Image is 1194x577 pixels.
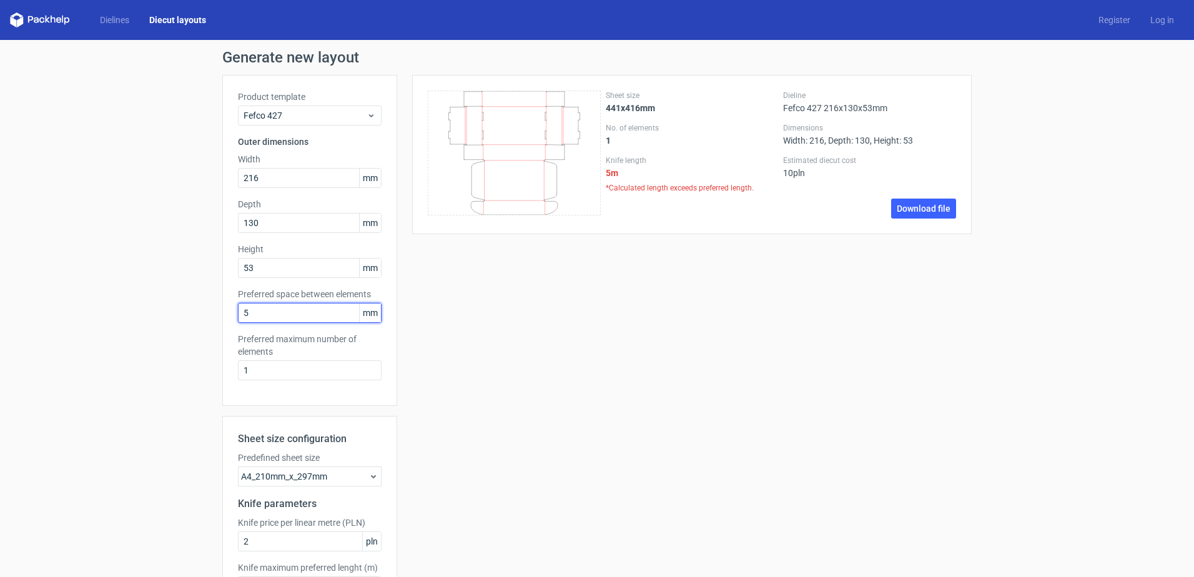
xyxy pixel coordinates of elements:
div: Fefco 427 216x130x53mm [783,91,956,113]
a: Diecut layouts [139,14,216,26]
label: Knife maximum preferred lenght (m) [238,561,382,574]
span: pln [362,532,381,551]
label: Knife price per linear metre (PLN) [238,516,382,529]
label: Width [238,153,382,165]
label: Preferred maximum number of elements [238,333,382,358]
span: mm [359,259,381,277]
a: Download file [891,199,956,219]
a: Log in [1140,14,1184,26]
span: mm [359,169,381,187]
label: No. of elements [606,123,779,133]
h2: Sheet size configuration [238,432,382,446]
h3: Outer dimensions [238,136,382,148]
label: Depth [238,198,382,210]
label: Dimensions [783,123,956,133]
div: 10 pln [783,155,956,178]
label: Knife length [606,155,779,165]
label: Predefined sheet size [238,451,382,464]
div: A4_210mm_x_297mm [238,466,382,486]
label: Preferred space between elements [238,288,382,300]
span: *Calculated length exceeds preferred length. [606,183,779,193]
a: Register [1088,14,1140,26]
label: Dieline [783,91,956,101]
label: Sheet size [606,91,779,101]
strong: 1 [606,136,611,145]
h2: Knife parameters [238,496,382,511]
span: mm [359,214,381,232]
a: Dielines [90,14,139,26]
span: Fefco 427 [244,109,367,122]
strong: 441x416mm [606,103,655,113]
h1: Generate new layout [222,50,972,65]
label: Estimated diecut cost [783,155,956,165]
label: Height [238,243,382,255]
strong: 5 m [606,168,779,178]
span: mm [359,303,381,322]
label: Product template [238,91,382,103]
div: Width: 216, Depth: 130, Height: 53 [783,123,956,145]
